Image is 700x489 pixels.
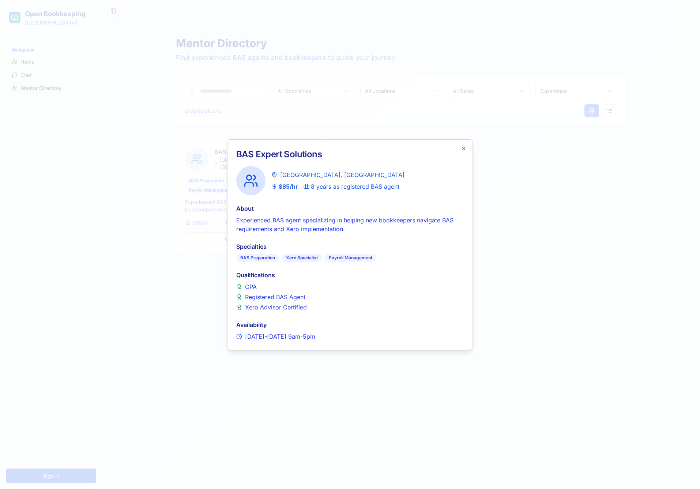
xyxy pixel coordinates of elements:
span: [DATE]-[DATE] 9am-5pm [245,332,315,341]
p: Experienced BAS agent specializing in helping new bookkeepers navigate BAS requirements and Xero ... [236,216,464,233]
span: 8 years as registered BAS agent [311,182,399,191]
span: $ 85 /hr [279,182,298,191]
h4: Availability [236,320,464,329]
h4: About [236,204,464,213]
span: CPA [245,282,257,291]
div: Payroll Management [325,254,376,262]
span: [GEOGRAPHIC_DATA], [GEOGRAPHIC_DATA] [280,170,404,179]
h4: Specialties [236,242,464,251]
div: Xero Specialist [282,254,322,262]
span: Xero Advisor Certified [245,303,307,312]
span: Registered BAS Agent [245,293,305,301]
h4: Qualifications [236,271,464,279]
div: BAS Preparation [236,254,279,262]
h2: BAS Expert Solutions [236,148,464,160]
